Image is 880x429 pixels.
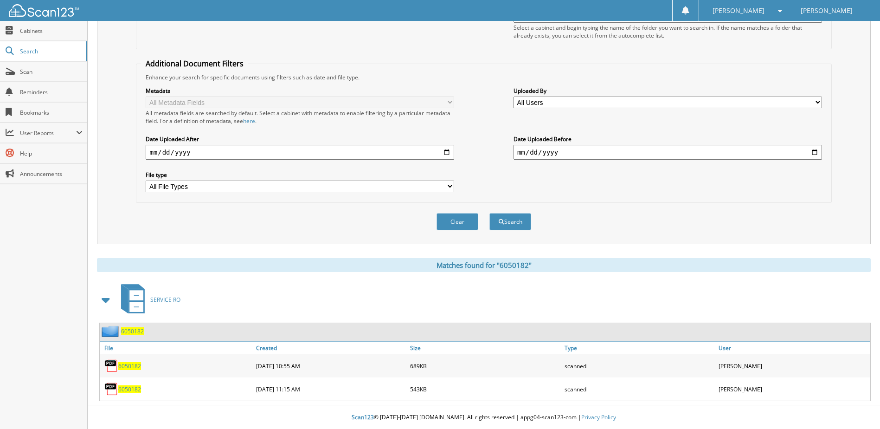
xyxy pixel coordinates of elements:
[581,413,616,421] a: Privacy Policy
[20,129,76,137] span: User Reports
[20,47,81,55] span: Search
[716,380,870,398] div: [PERSON_NAME]
[801,8,853,13] span: [PERSON_NAME]
[150,296,180,304] span: SERVICE RO
[100,342,254,354] a: File
[141,58,248,69] legend: Additional Document Filters
[562,357,716,375] div: scanned
[489,213,531,230] button: Search
[20,88,83,96] span: Reminders
[408,342,562,354] a: Size
[104,382,118,396] img: PDF.png
[20,149,83,157] span: Help
[352,413,374,421] span: Scan123
[713,8,764,13] span: [PERSON_NAME]
[118,362,141,370] a: 6050182
[716,342,870,354] a: User
[146,145,454,160] input: start
[408,357,562,375] div: 689KB
[88,406,880,429] div: © [DATE]-[DATE] [DOMAIN_NAME]. All rights reserved | appg04-scan123-com |
[716,357,870,375] div: [PERSON_NAME]
[514,24,822,39] div: Select a cabinet and begin typing the name of the folder you want to search in. If the name match...
[514,135,822,143] label: Date Uploaded Before
[146,135,454,143] label: Date Uploaded After
[141,73,826,81] div: Enhance your search for specific documents using filters such as date and file type.
[254,380,408,398] div: [DATE] 11:15 AM
[254,357,408,375] div: [DATE] 10:55 AM
[146,171,454,179] label: File type
[254,342,408,354] a: Created
[121,327,144,335] a: 6050182
[20,170,83,178] span: Announcements
[20,68,83,76] span: Scan
[514,145,822,160] input: end
[437,213,478,230] button: Clear
[562,342,716,354] a: Type
[562,380,716,398] div: scanned
[408,380,562,398] div: 543KB
[9,4,79,17] img: scan123-logo-white.svg
[146,87,454,95] label: Metadata
[104,359,118,373] img: PDF.png
[146,109,454,125] div: All metadata fields are searched by default. Select a cabinet with metadata to enable filtering b...
[20,27,83,35] span: Cabinets
[118,385,141,393] a: 6050182
[20,109,83,117] span: Bookmarks
[243,117,255,125] a: here
[97,258,871,272] div: Matches found for "6050182"
[514,87,822,95] label: Uploaded By
[102,325,121,337] img: folder2.png
[116,281,180,318] a: SERVICE RO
